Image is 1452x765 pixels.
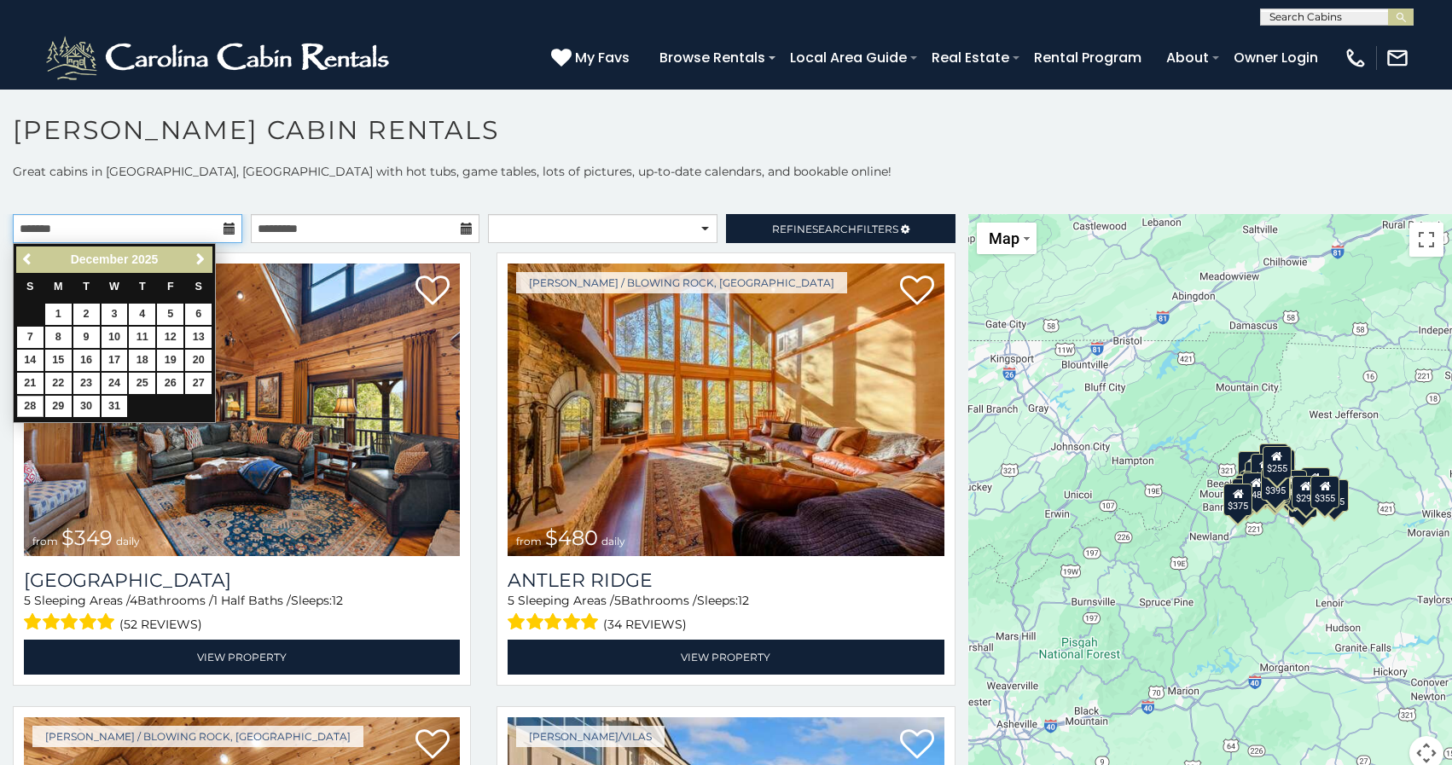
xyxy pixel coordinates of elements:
[1344,46,1368,70] img: phone-regular-white.png
[157,327,183,348] a: 12
[185,304,212,325] a: 6
[923,43,1018,72] a: Real Estate
[102,304,128,325] a: 3
[989,229,1019,247] span: Map
[603,613,687,635] span: (34 reviews)
[516,726,665,747] a: [PERSON_NAME]/Vilas
[129,350,155,371] a: 18
[1242,472,1271,505] div: $485
[71,252,129,266] span: December
[102,373,128,394] a: 24
[109,281,119,293] span: Wednesday
[129,327,155,348] a: 11
[45,327,72,348] a: 8
[726,214,955,243] a: RefineSearchFilters
[102,396,128,417] a: 31
[45,373,72,394] a: 22
[116,535,140,548] span: daily
[575,47,630,68] span: My Favs
[185,373,212,394] a: 27
[545,525,598,550] span: $480
[129,373,155,394] a: 25
[24,640,460,675] a: View Property
[61,525,113,550] span: $349
[102,350,128,371] a: 17
[516,535,542,548] span: from
[73,304,100,325] a: 2
[1243,471,1272,503] div: $395
[1301,467,1330,500] div: $930
[772,223,898,235] span: Refine Filters
[32,726,363,747] a: [PERSON_NAME] / Blowing Rock, [GEOGRAPHIC_DATA]
[45,350,72,371] a: 15
[24,592,460,635] div: Sleeping Areas / Bathrooms / Sleeps:
[1385,46,1409,70] img: mail-regular-white.png
[26,281,33,293] span: Sunday
[1239,451,1268,484] div: $635
[185,350,212,371] a: 20
[24,264,460,556] a: Diamond Creek Lodge from $349 daily
[781,43,915,72] a: Local Area Guide
[332,593,343,608] span: 12
[139,281,146,293] span: Thursday
[17,396,44,417] a: 28
[24,569,460,592] a: [GEOGRAPHIC_DATA]
[157,373,183,394] a: 26
[1310,476,1339,508] div: $355
[167,281,174,293] span: Friday
[24,264,460,556] img: Diamond Creek Lodge
[45,304,72,325] a: 1
[415,274,450,310] a: Add to favorites
[1261,468,1290,501] div: $395
[1409,223,1443,257] button: Toggle fullscreen view
[54,281,63,293] span: Monday
[508,593,514,608] span: 5
[1259,443,1288,476] div: $320
[516,272,847,293] a: [PERSON_NAME] / Blowing Rock, [GEOGRAPHIC_DATA]
[43,32,397,84] img: White-1-2.png
[194,252,207,266] span: Next
[129,304,155,325] a: 4
[508,264,944,556] a: Antler Ridge from $480 daily
[614,593,621,608] span: 5
[213,593,291,608] span: 1 Half Baths /
[73,373,100,394] a: 23
[415,727,450,763] a: Add to favorites
[1158,43,1217,72] a: About
[900,274,934,310] a: Add to favorites
[1025,43,1150,72] a: Rental Program
[73,350,100,371] a: 16
[601,535,625,548] span: daily
[508,592,944,635] div: Sleeping Areas / Bathrooms / Sleeps:
[1224,484,1253,516] div: $375
[157,350,183,371] a: 19
[1278,470,1307,502] div: $380
[24,593,31,608] span: 5
[18,249,39,270] a: Previous
[119,613,202,635] span: (52 reviews)
[17,327,44,348] a: 7
[17,373,44,394] a: 21
[977,223,1037,254] button: Change map style
[1292,476,1321,508] div: $299
[45,396,72,417] a: 29
[17,350,44,371] a: 14
[1263,446,1292,478] div: $255
[508,569,944,592] a: Antler Ridge
[185,327,212,348] a: 13
[73,396,100,417] a: 30
[651,43,774,72] a: Browse Rentals
[508,264,944,556] img: Antler Ridge
[130,593,137,608] span: 4
[189,249,211,270] a: Next
[73,327,100,348] a: 9
[1225,43,1327,72] a: Owner Login
[1251,454,1280,486] div: $425
[102,327,128,348] a: 10
[812,223,857,235] span: Search
[900,727,934,763] a: Add to favorites
[83,281,90,293] span: Tuesday
[32,535,58,548] span: from
[21,252,35,266] span: Previous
